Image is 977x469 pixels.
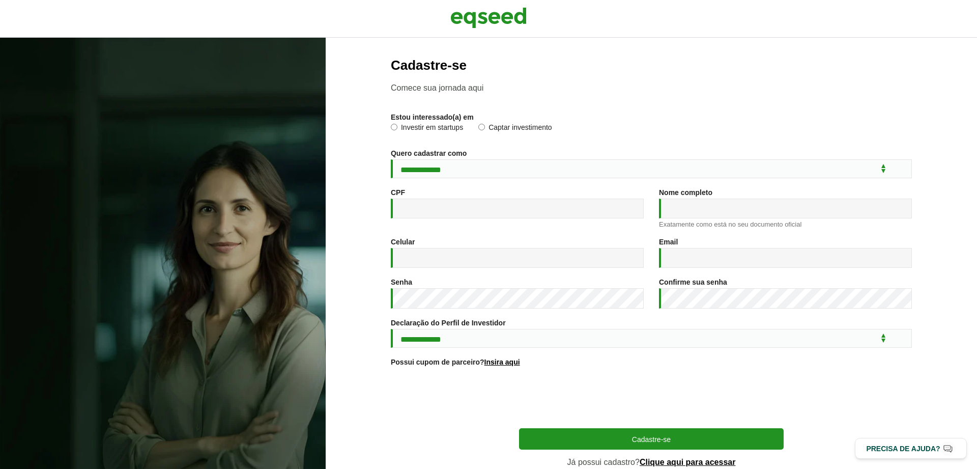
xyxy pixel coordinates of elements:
label: Senha [391,279,412,286]
a: Clique aqui para acessar [640,458,736,466]
input: Captar investimento [478,124,485,130]
img: EqSeed Logo [450,5,527,31]
iframe: reCAPTCHA [574,378,729,418]
label: Declaração do Perfil de Investidor [391,319,506,326]
button: Cadastre-se [519,428,784,450]
label: Nome completo [659,189,712,196]
label: CPF [391,189,405,196]
a: Insira aqui [484,358,520,366]
label: Captar investimento [478,124,552,134]
p: Já possui cadastro? [519,457,784,467]
p: Comece sua jornada aqui [391,83,912,93]
label: Celular [391,238,415,245]
h2: Cadastre-se [391,58,912,73]
input: Investir em startups [391,124,397,130]
label: Confirme sua senha [659,279,727,286]
label: Investir em startups [391,124,463,134]
label: Estou interessado(a) em [391,114,474,121]
label: Possui cupom de parceiro? [391,358,520,366]
div: Exatamente como está no seu documento oficial [659,221,912,228]
label: Quero cadastrar como [391,150,467,157]
label: Email [659,238,678,245]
